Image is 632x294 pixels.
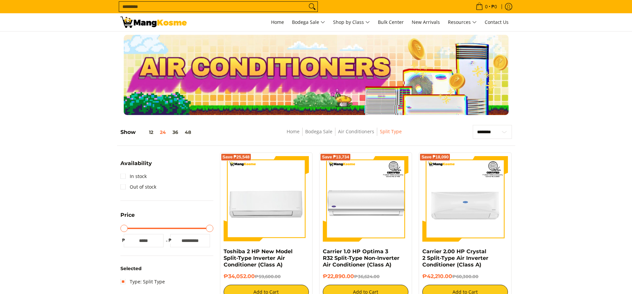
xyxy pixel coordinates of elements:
[120,276,165,287] a: Type: Split Type
[421,155,449,159] span: Save ₱18,090
[490,4,498,9] span: ₱0
[292,18,325,27] span: Bodega Sale
[408,13,443,31] a: New Arrivals
[289,13,328,31] a: Bodega Sale
[120,161,152,166] span: Availability
[120,266,213,272] h6: Selected
[224,248,293,268] a: Toshiba 2 HP New Model Split-Type Inverter Air Conditioner (Class A)
[223,155,250,159] span: Save ₱25,548
[224,273,309,280] h6: ₱34,052.00
[287,128,300,135] a: Home
[481,13,512,31] a: Contact Us
[422,156,508,242] img: Carrier 2.00 HP Crystal 2 Split-Type Air Inverter Conditioner (Class A)
[255,274,281,279] del: ₱59,600.00
[120,237,127,244] span: ₱
[120,161,152,171] summary: Open
[375,13,407,31] a: Bulk Center
[157,130,169,135] button: 24
[333,18,370,27] span: Shop by Class
[307,2,317,12] button: Search
[181,130,194,135] button: 48
[120,171,147,182] a: In stock
[120,212,135,223] summary: Open
[193,13,512,31] nav: Main Menu
[120,17,187,28] img: Bodega Sale Aircon l Mang Kosme: Home Appliances Warehouse Sale Split Type
[330,13,373,31] a: Shop by Class
[323,273,408,280] h6: ₱22,890.00
[380,128,402,136] span: Split Type
[422,273,508,280] h6: ₱42,210.00
[240,128,448,143] nav: Breadcrumbs
[120,212,135,218] span: Price
[120,129,194,136] h5: Show
[268,13,287,31] a: Home
[448,18,477,27] span: Resources
[485,19,509,25] span: Contact Us
[322,155,349,159] span: Save ₱13,734
[120,182,156,192] a: Out of stock
[422,248,488,268] a: Carrier 2.00 HP Crystal 2 Split-Type Air Inverter Conditioner (Class A)
[224,156,309,242] img: Toshiba 2 HP New Model Split-Type Inverter Air Conditioner (Class A)
[412,19,440,25] span: New Arrivals
[323,156,408,242] img: Carrier 1.0 HP Optima 3 R32 Split-Type Non-Inverter Air Conditioner (Class A)
[484,4,489,9] span: 0
[136,130,157,135] button: 12
[474,3,499,10] span: •
[452,274,478,279] del: ₱60,300.00
[354,274,380,279] del: ₱36,624.00
[338,128,374,135] a: Air Conditioners
[323,248,399,268] a: Carrier 1.0 HP Optima 3 R32 Split-Type Non-Inverter Air Conditioner (Class A)
[271,19,284,25] span: Home
[445,13,480,31] a: Resources
[167,237,174,244] span: ₱
[169,130,181,135] button: 36
[305,128,332,135] a: Bodega Sale
[378,19,404,25] span: Bulk Center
